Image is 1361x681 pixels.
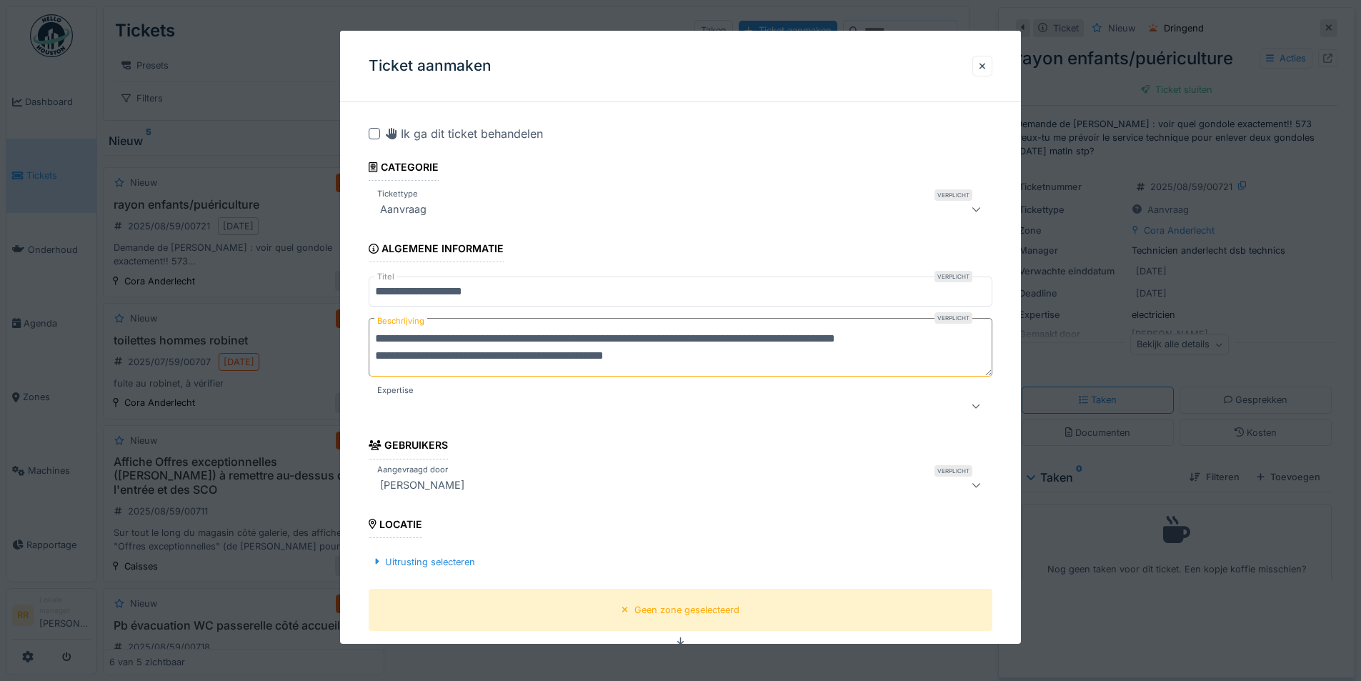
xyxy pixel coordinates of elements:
[369,434,448,459] div: Gebruikers
[374,312,427,330] label: Beschrijving
[374,384,417,397] label: Expertise
[374,476,470,493] div: [PERSON_NAME]
[374,201,432,218] div: Aanvraag
[369,552,480,572] div: Uitrusting selecteren
[386,125,543,142] div: Ik ga dit ticket behandelen
[369,238,504,262] div: Algemene informatie
[934,189,972,201] div: Verplicht
[369,513,422,537] div: Locatie
[374,271,397,283] label: Titel
[934,464,972,476] div: Verplicht
[374,463,451,475] label: Aangevraagd door
[369,156,438,181] div: Categorie
[634,603,739,617] div: Geen zone geselecteerd
[934,312,972,324] div: Verplicht
[369,57,492,75] h3: Ticket aanmaken
[934,271,972,282] div: Verplicht
[374,188,421,200] label: Tickettype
